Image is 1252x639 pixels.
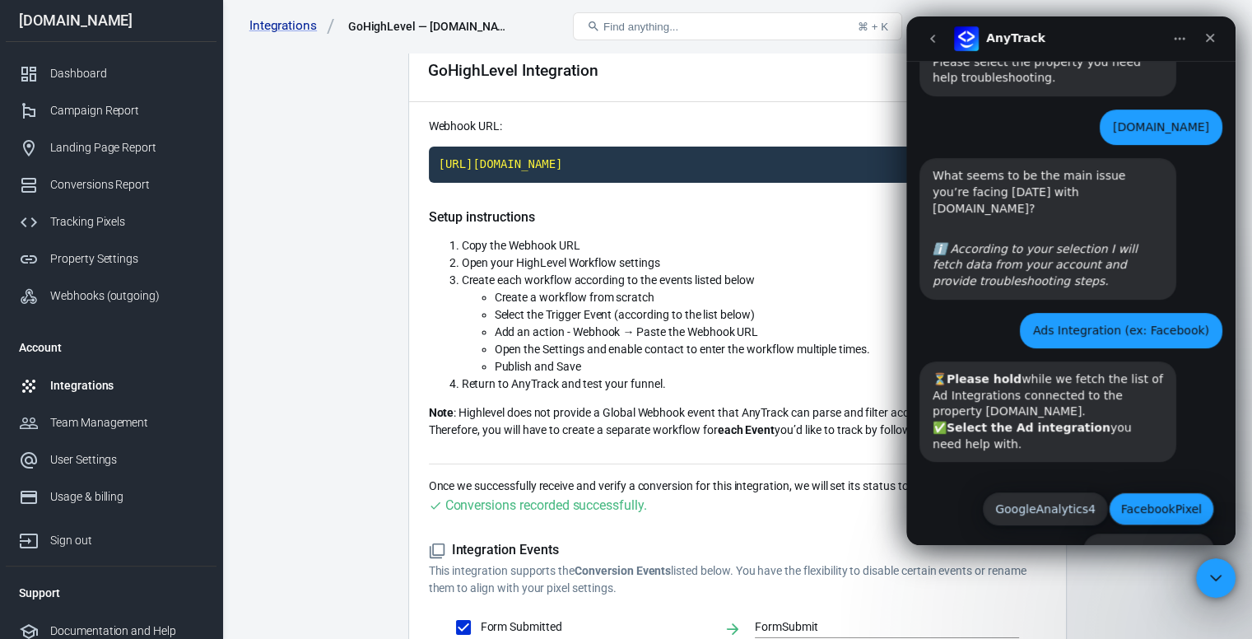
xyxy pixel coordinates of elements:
[495,343,870,356] span: Open the Settings and enable contact to enter the workflow multiple times.
[495,308,755,321] span: Select the Trigger Event (according to the list below)
[575,564,671,577] strong: Conversion Events
[348,18,513,35] div: GoHighLevel — adhdsuccesssystem.com
[50,287,203,305] div: Webhooks (outgoing)
[462,239,580,252] span: Copy the Webhook URL
[50,176,203,194] div: Conversions Report
[6,166,216,203] a: Conversions Report
[429,147,1046,183] code: Click to copy
[429,404,1046,439] p: : Highlevel does not provide a Global Webhook event that AnyTrack can parse and filter according ...
[50,139,203,156] div: Landing Page Report
[6,55,216,92] a: Dashboard
[50,532,203,549] div: Sign out
[6,573,216,613] li: Support
[429,118,1046,135] p: Webhook URL:
[429,406,454,419] strong: Note
[1199,7,1239,46] a: Sign out
[6,367,216,404] a: Integrations
[50,488,203,506] div: Usage & billing
[755,617,994,637] input: FormSubmit
[50,213,203,231] div: Tracking Pixels
[429,562,1046,597] p: This integration supports the listed below. You have the flexibility to disable certain events or...
[50,451,203,469] div: User Settings
[906,16,1236,545] iframe: Intercom live chat
[249,17,335,35] a: Integrations
[6,13,216,28] div: [DOMAIN_NAME]
[6,129,216,166] a: Landing Page Report
[6,92,216,129] a: Campaign Report
[6,404,216,441] a: Team Management
[858,21,888,33] div: ⌘ + K
[718,423,775,436] strong: each Event
[429,542,1046,559] h5: Integration Events
[50,414,203,431] div: Team Management
[50,102,203,119] div: Campaign Report
[177,517,308,550] button: None of the above
[50,65,203,82] div: Dashboard
[429,209,1046,226] h5: Setup instructions
[462,273,755,287] span: Create each workflow according to the events listed below
[6,478,216,515] a: Usage & billing
[6,240,216,278] a: Property Settings
[50,377,203,394] div: Integrations
[428,62,598,79] div: GoHighLevel Integration
[6,278,216,315] a: Webhooks (outgoing)
[462,377,666,390] span: Return to AnyTrack and test your funnel.
[495,291,655,304] span: Create a workflow from scratch
[6,515,216,559] a: Sign out
[50,250,203,268] div: Property Settings
[6,203,216,240] a: Tracking Pixels
[495,360,581,373] span: Publish and Save
[445,495,647,515] div: Conversions recorded successfully.
[429,478,1046,495] p: Once we successfully receive and verify a conversion for this integration, we will set its status...
[495,325,759,338] span: Add an action - Webhook → Paste the Webhook URL
[481,618,710,636] span: Form Submitted
[603,21,678,33] span: Find anything...
[462,256,660,269] span: Open your HighLevel Workflow settings
[1196,558,1236,598] iframe: Intercom live chat
[573,12,902,40] button: Find anything...⌘ + K
[6,328,216,367] li: Account
[6,441,216,478] a: User Settings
